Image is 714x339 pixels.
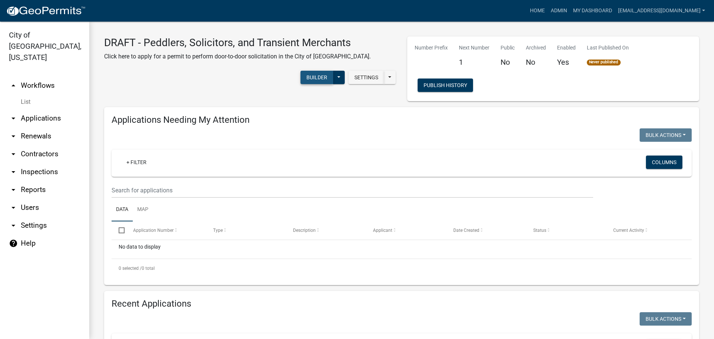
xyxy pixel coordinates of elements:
[9,114,18,123] i: arrow_drop_down
[286,221,366,239] datatable-header-cell: Description
[533,228,546,233] span: Status
[9,150,18,159] i: arrow_drop_down
[446,221,526,239] datatable-header-cell: Date Created
[640,312,692,326] button: Bulk Actions
[120,156,152,169] a: + Filter
[459,58,489,67] h5: 1
[373,228,392,233] span: Applicant
[415,44,448,52] p: Number Prefix
[104,36,371,49] h3: DRAFT - Peddlers, Solicitors, and Transient Merchants
[459,44,489,52] p: Next Number
[206,221,286,239] datatable-header-cell: Type
[615,4,708,18] a: [EMAIL_ADDRESS][DOMAIN_NAME]
[112,298,692,309] h4: Recent Applications
[133,228,174,233] span: Application Number
[548,4,570,18] a: Admin
[9,185,18,194] i: arrow_drop_down
[526,221,606,239] datatable-header-cell: Status
[133,198,153,222] a: Map
[112,198,133,222] a: Data
[9,132,18,141] i: arrow_drop_down
[587,60,621,65] span: Never published
[640,128,692,142] button: Bulk Actions
[557,58,576,67] h5: Yes
[9,221,18,230] i: arrow_drop_down
[9,167,18,176] i: arrow_drop_down
[293,228,316,233] span: Description
[348,71,384,84] button: Settings
[418,79,473,92] button: Publish History
[526,44,546,52] p: Archived
[104,52,371,61] p: Click here to apply for a permit to perform door-to-door solicitation in the City of [GEOGRAPHIC_...
[501,44,515,52] p: Public
[213,228,223,233] span: Type
[557,44,576,52] p: Enabled
[112,259,692,278] div: 0 total
[112,221,126,239] datatable-header-cell: Select
[112,183,593,198] input: Search for applications
[501,58,515,67] h5: No
[112,115,692,125] h4: Applications Needing My Attention
[112,240,692,259] div: No data to display
[606,221,686,239] datatable-header-cell: Current Activity
[119,266,142,271] span: 0 selected /
[526,58,546,67] h5: No
[9,239,18,248] i: help
[453,228,479,233] span: Date Created
[613,228,644,233] span: Current Activity
[126,221,206,239] datatable-header-cell: Application Number
[587,44,629,52] p: Last Published On
[9,203,18,212] i: arrow_drop_down
[9,81,18,90] i: arrow_drop_up
[300,71,333,84] button: Builder
[418,83,473,89] wm-modal-confirm: Workflow Publish History
[646,156,682,169] button: Columns
[527,4,548,18] a: Home
[366,221,446,239] datatable-header-cell: Applicant
[570,4,615,18] a: My Dashboard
